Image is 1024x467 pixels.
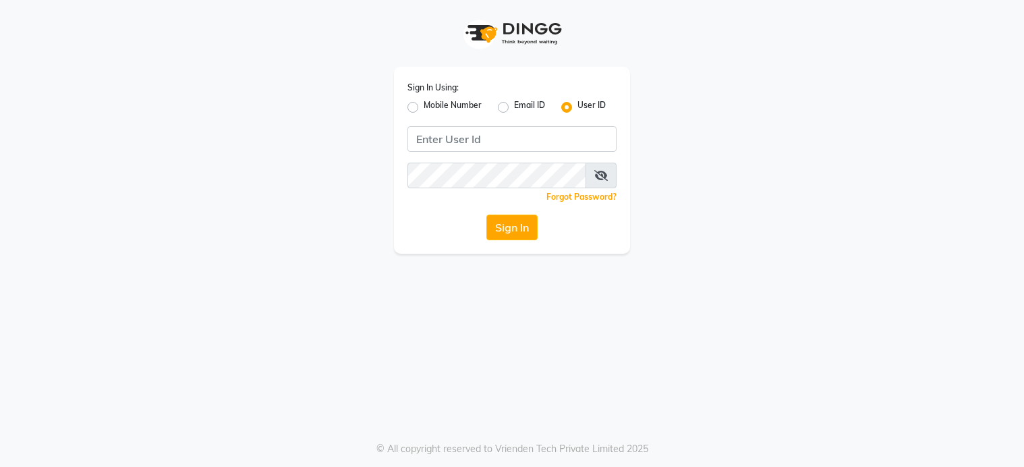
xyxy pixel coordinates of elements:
[407,163,586,188] input: Username
[407,126,617,152] input: Username
[458,13,566,53] img: logo1.svg
[577,99,606,115] label: User ID
[546,192,617,202] a: Forgot Password?
[486,215,538,240] button: Sign In
[424,99,482,115] label: Mobile Number
[407,82,459,94] label: Sign In Using:
[514,99,545,115] label: Email ID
